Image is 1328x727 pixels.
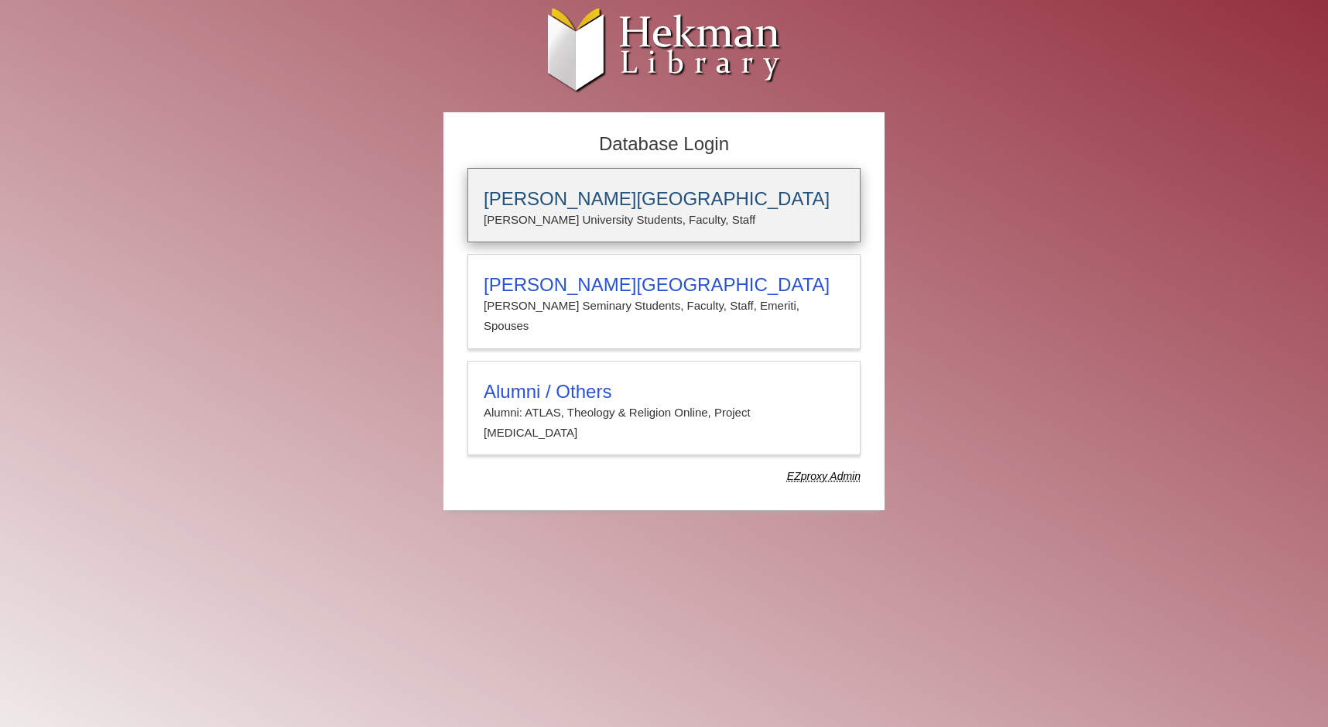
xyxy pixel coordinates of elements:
[484,403,844,444] p: Alumni: ATLAS, Theology & Religion Online, Project [MEDICAL_DATA]
[484,188,844,210] h3: [PERSON_NAME][GEOGRAPHIC_DATA]
[484,210,844,230] p: [PERSON_NAME] University Students, Faculty, Staff
[460,129,868,160] h2: Database Login
[484,274,844,296] h3: [PERSON_NAME][GEOGRAPHIC_DATA]
[484,381,844,403] h3: Alumni / Others
[787,470,861,482] dfn: Use Alumni login
[484,296,844,337] p: [PERSON_NAME] Seminary Students, Faculty, Staff, Emeriti, Spouses
[484,381,844,444] summary: Alumni / OthersAlumni: ATLAS, Theology & Religion Online, Project [MEDICAL_DATA]
[467,254,861,349] a: [PERSON_NAME][GEOGRAPHIC_DATA][PERSON_NAME] Seminary Students, Faculty, Staff, Emeriti, Spouses
[467,168,861,242] a: [PERSON_NAME][GEOGRAPHIC_DATA][PERSON_NAME] University Students, Faculty, Staff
